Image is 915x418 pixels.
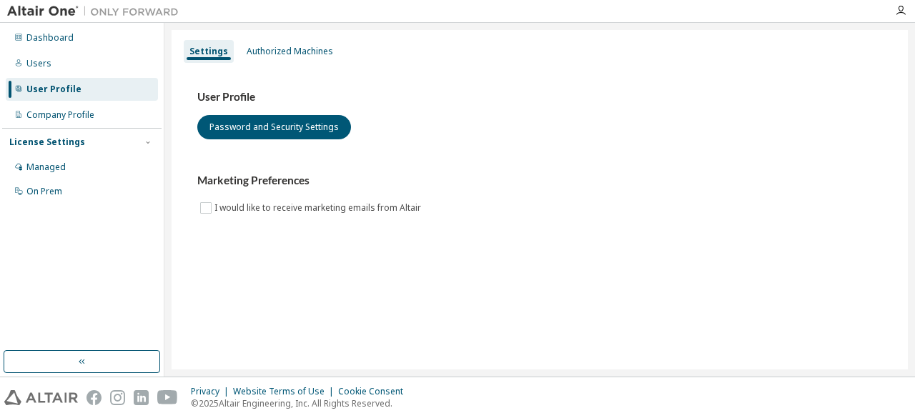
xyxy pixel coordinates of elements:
[338,386,412,397] div: Cookie Consent
[191,386,233,397] div: Privacy
[157,390,178,405] img: youtube.svg
[191,397,412,409] p: © 2025 Altair Engineering, Inc. All Rights Reserved.
[233,386,338,397] div: Website Terms of Use
[9,136,85,148] div: License Settings
[197,90,882,104] h3: User Profile
[7,4,186,19] img: Altair One
[26,32,74,44] div: Dashboard
[86,390,102,405] img: facebook.svg
[26,161,66,173] div: Managed
[4,390,78,405] img: altair_logo.svg
[26,109,94,121] div: Company Profile
[26,84,81,95] div: User Profile
[110,390,125,405] img: instagram.svg
[197,115,351,139] button: Password and Security Settings
[26,186,62,197] div: On Prem
[214,199,424,217] label: I would like to receive marketing emails from Altair
[26,58,51,69] div: Users
[197,174,882,188] h3: Marketing Preferences
[247,46,333,57] div: Authorized Machines
[189,46,228,57] div: Settings
[134,390,149,405] img: linkedin.svg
